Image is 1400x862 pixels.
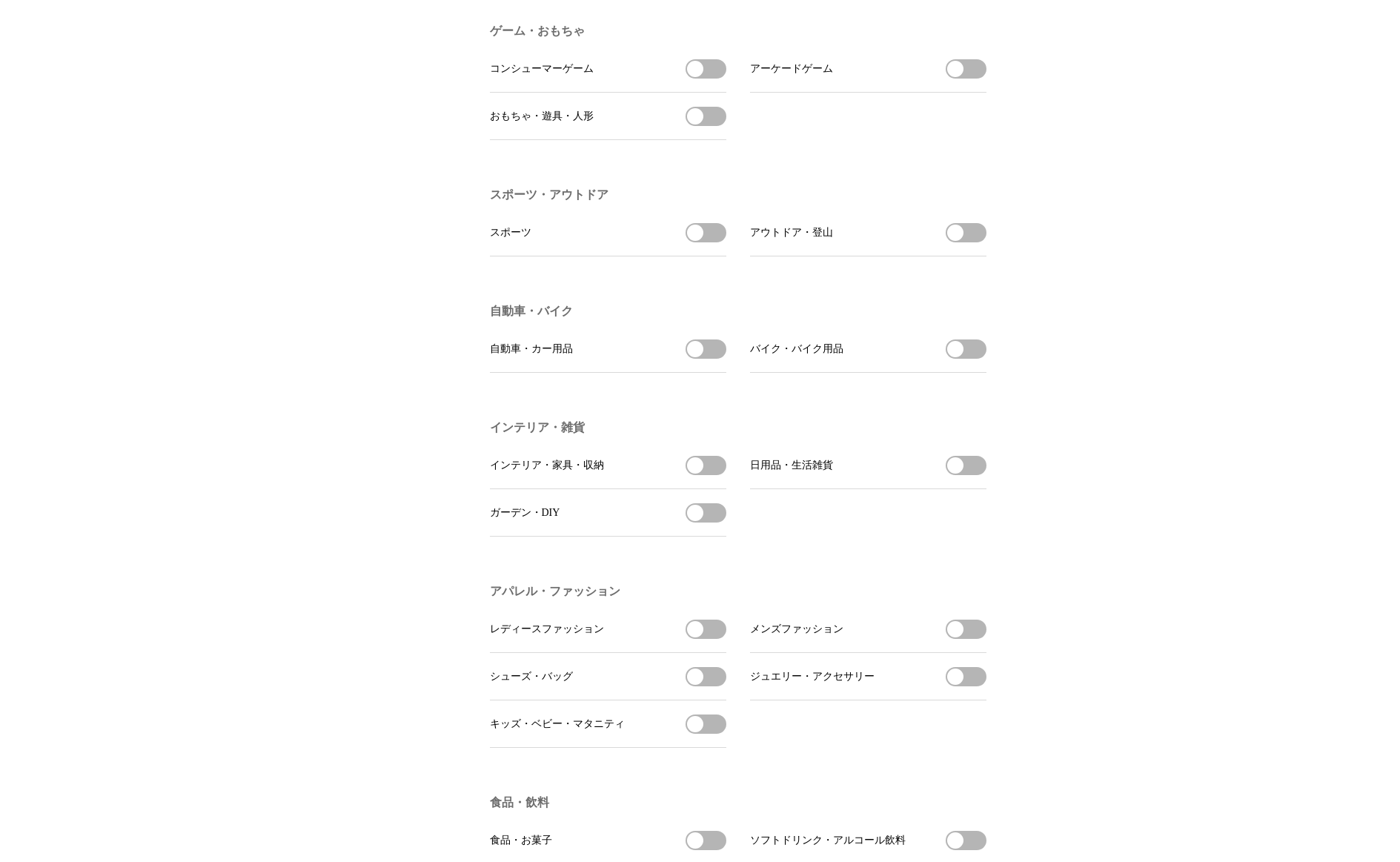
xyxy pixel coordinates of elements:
[750,834,906,847] span: ソフトドリンク・アルコール飲料
[490,623,604,636] span: レディースファッション
[750,623,843,636] span: メンズファッション
[490,670,573,683] span: シューズ・バッグ
[750,342,843,356] span: バイク・バイク用品
[490,24,986,39] h3: ゲーム・おもちゃ
[750,670,875,683] span: ジュエリー・アクセサリー
[490,459,604,472] span: インテリア・家具・収納
[750,459,833,472] span: 日用品・生活雑貨
[490,62,594,76] span: コンシューマーゲーム
[490,226,531,239] span: スポーツ
[490,304,986,319] h3: 自動車・バイク
[490,110,594,123] span: おもちゃ・遊具・人形
[750,226,833,239] span: アウトドア・登山
[490,506,560,520] span: ガーデン・DIY
[490,584,986,600] h3: アパレル・ファッション
[750,62,833,76] span: アーケードゲーム
[490,420,986,436] h3: インテリア・雑貨
[490,795,986,811] h3: 食品・飲料
[490,188,986,203] h3: スポーツ・アウトドア
[490,342,573,356] span: 自動車・カー用品
[490,717,625,731] span: キッズ・ベビー・マタニティ
[490,834,552,847] span: 食品・お菓子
